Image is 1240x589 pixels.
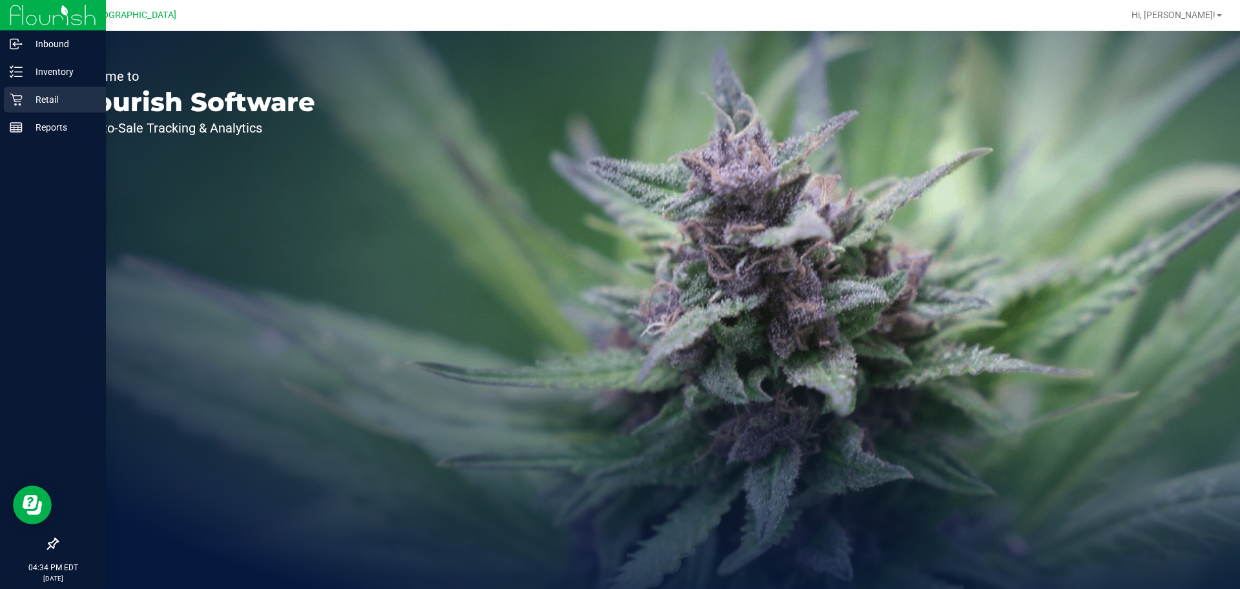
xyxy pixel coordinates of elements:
p: 04:34 PM EDT [6,562,100,573]
p: [DATE] [6,573,100,583]
p: Retail [23,92,100,107]
p: Welcome to [70,70,315,83]
p: Flourish Software [70,89,315,115]
inline-svg: Inventory [10,65,23,78]
inline-svg: Reports [10,121,23,134]
span: [GEOGRAPHIC_DATA] [88,10,176,21]
p: Inventory [23,64,100,80]
p: Inbound [23,36,100,52]
p: Seed-to-Sale Tracking & Analytics [70,122,315,134]
inline-svg: Retail [10,93,23,106]
span: Hi, [PERSON_NAME]! [1131,10,1215,20]
p: Reports [23,120,100,135]
inline-svg: Inbound [10,37,23,50]
iframe: Resource center [13,486,52,524]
